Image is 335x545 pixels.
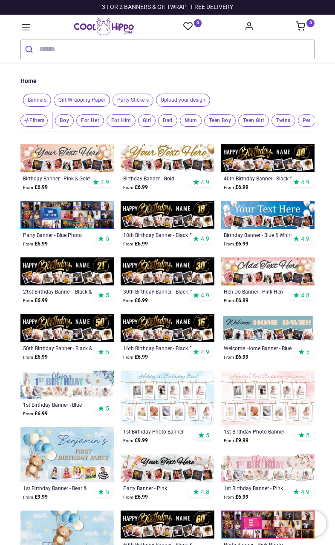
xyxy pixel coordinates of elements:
[271,114,295,127] span: Twins
[121,511,214,539] img: Personalised Happy 60th Birthday Banner - Black & Gold - Custom Name & 9 Photo Upload
[23,94,51,107] span: Banners
[123,495,133,499] span: From
[23,485,94,491] div: 1st Birthday Banner - Bear & Blue Balloons
[123,485,194,491] div: Party Banner - Pink Champagne
[121,201,214,229] img: Personalised Happy 18th Birthday Banner - Black & Gold - Custom Name & 9 Photo Upload
[123,175,194,182] a: Birthday Banner - Gold Balloons
[106,235,109,243] span: 5
[224,353,248,361] strong: £ 6.99
[224,428,295,435] div: 1st Birthday Photo Banner - Pink
[23,175,94,182] a: Birthday Banner - Pink & Gold Balloons
[110,94,153,107] button: Party Stickers
[206,431,209,439] span: 5
[224,345,295,351] a: Welcome Home Banner - Blue
[224,175,295,182] a: 40th Birthday Banner - Black & Gold
[221,144,315,172] img: Personalised Happy 40th Birthday Banner - Black & Gold - Custom Name & 9 Photo Upload
[74,18,134,35] a: Logo of Cool Hippo
[201,235,209,243] span: 4.9
[123,288,194,295] a: 30th Birthday Banner - Black & Gold
[224,437,248,445] strong: £ 9.99
[106,405,109,412] span: 5
[201,488,209,496] span: 4.8
[224,495,234,499] span: From
[23,288,94,295] a: 21st Birthday Banner - Black & Gold
[23,411,33,416] span: From
[23,493,48,501] strong: £ 9.99
[224,242,234,246] span: From
[194,19,202,27] sup: 0
[101,178,109,186] span: 4.9
[121,144,214,172] img: Personalised Happy Birthday Banner - Gold Balloons - 9 Photo Upload
[138,114,156,127] span: Girl
[20,201,114,229] img: Personalised Party Banner - Blue Photo Collage - Custom Text & 30 Photo Upload
[20,144,114,172] img: Personalised Happy Birthday Banner - Pink & Gold Balloons - 9 Photo Upload
[224,231,295,238] a: Birthday Banner - Blue & White
[123,183,148,191] strong: £ 6.99
[23,297,48,305] strong: £ 6.99
[301,178,309,186] span: 4.9
[23,355,33,360] span: From
[123,185,133,190] span: From
[20,114,48,127] button: Filters
[221,314,315,342] img: Personalised Welcome Home Banner - Blue - 9 Photo Upload
[201,178,209,186] span: 4.9
[123,240,148,248] strong: £ 6.99
[55,114,74,127] span: Boy
[158,114,177,127] span: Dad
[76,114,104,127] span: For Her
[244,24,254,31] a: Account Info
[123,353,148,361] strong: £ 6.99
[20,257,114,285] img: Personalised Happy 21st Birthday Banner - Black & Gold - Custom Name & 9 Photo Upload
[221,257,315,285] img: Personalised Hen Do Banner - Pink Hen Party - 9 Photo Upload
[20,314,114,342] img: Personalised Happy 50th Birthday Banner - Black & Gold - Custom Name & 9 Photo Upload
[301,235,309,243] span: 4.9
[224,185,234,190] span: From
[301,488,309,496] span: 4.9
[224,297,248,305] strong: £ 6.99
[23,242,33,246] span: From
[201,291,209,299] span: 4.9
[201,348,209,356] span: 4.9
[224,288,295,295] a: Hen Do Banner - Pink Hen Party
[204,114,236,127] span: Teen Boy
[296,24,315,31] a: 0
[20,427,114,482] img: Personalised 1st Birthday Backdrop Banner - Bear & Blue Balloons - Custom Text & 4 Photos
[221,201,315,229] img: Personalised Happy Birthday Banner - Blue & White - 9 Photo Upload
[153,94,210,107] button: Upload your design
[23,183,48,191] strong: £ 6.99
[306,348,309,356] span: 5
[121,257,214,285] img: Personalised Happy 30th Birthday Banner - Black & Gold - Custom Name & 9 Photo Upload
[224,240,248,248] strong: £ 6.99
[123,437,148,445] strong: £ 9.99
[123,345,194,351] a: 16th Birthday Banner - Black & Gold
[224,298,234,303] span: From
[156,94,210,107] span: Upload your design
[20,94,51,107] button: Banners
[74,18,134,35] img: Cool Hippo
[238,114,269,127] span: Teen Girl
[121,371,214,425] img: Personalised 1st Birthday Photo Banner - Blue - Custom Text
[221,454,315,482] img: Personalised Happy 1st Birthday Banner - Pink Rabbit - Custom Name & 9 Photo Upload
[123,355,133,360] span: From
[123,298,133,303] span: From
[224,183,248,191] strong: £ 6.99
[23,231,94,238] div: Party Banner - Blue Photo Collage
[306,431,309,439] span: 5
[23,401,94,408] a: 1st Birthday Banner - Blue Rabbit
[23,345,94,351] a: 50th Birthday Banner - Black & Gold
[123,231,194,238] a: 18th Birthday Banner - Black & Gold
[224,485,295,491] a: 1st Birthday Banner - Pink Rabbit
[123,428,194,435] div: 1st Birthday Photo Banner - Blue
[123,438,133,443] span: From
